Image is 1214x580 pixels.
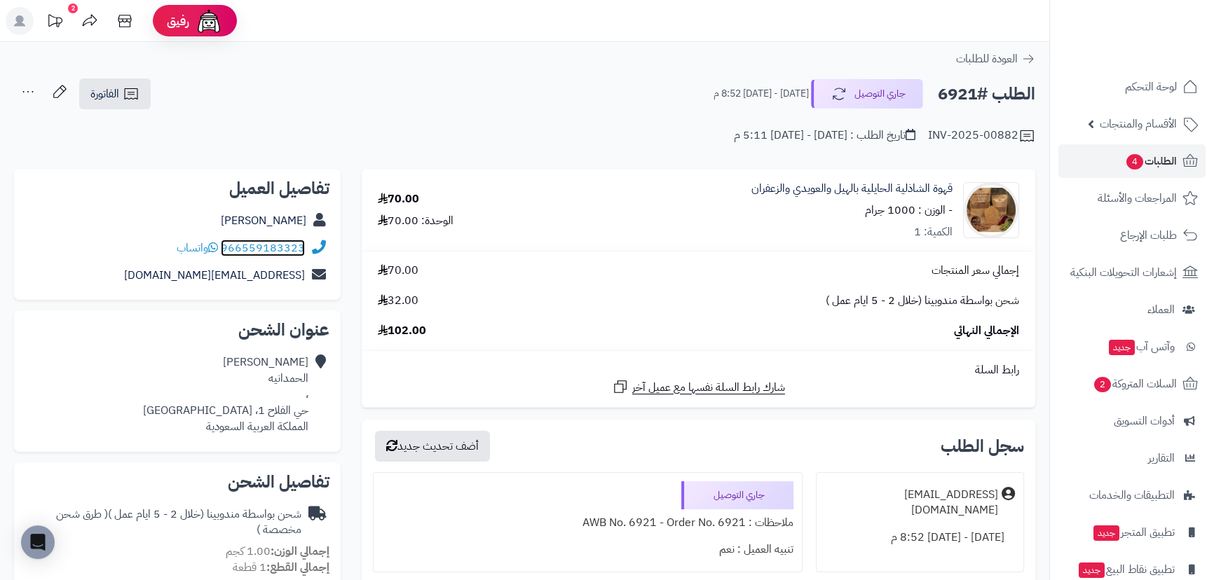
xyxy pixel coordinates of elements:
a: التقارير [1058,441,1206,475]
span: التطبيقات والخدمات [1089,485,1175,505]
span: أدوات التسويق [1114,411,1175,431]
a: وآتس آبجديد [1058,330,1206,364]
a: قهوة الشاذلية الحايلية بالهيل والعويدي والزعفران [751,181,953,197]
a: تحديثات المنصة [37,7,72,39]
a: السلات المتروكة2 [1058,367,1206,401]
span: ( طرق شحن مخصصة ) [56,506,301,539]
span: الفاتورة [90,85,119,102]
small: [DATE] - [DATE] 8:52 م [714,87,809,101]
span: تطبيق نقاط البيع [1077,560,1175,579]
a: المراجعات والأسئلة [1058,181,1206,215]
div: الكمية: 1 [914,224,953,240]
a: شارك رابط السلة نفسها مع عميل آخر [612,378,785,396]
a: تطبيق المتجرجديد [1058,516,1206,549]
button: أضف تحديث جديد [375,431,490,462]
div: ملاحظات : AWB No. 6921 - Order No. 6921 [382,509,793,537]
span: العملاء [1147,300,1175,319]
span: 70.00 [378,263,418,279]
h2: الطلب #6921 [938,80,1035,109]
div: جاري التوصيل [681,481,793,509]
a: [PERSON_NAME] [221,212,306,229]
img: logo-2.png [1119,11,1201,40]
span: شارك رابط السلة نفسها مع عميل آخر [632,380,785,396]
a: العملاء [1058,293,1206,326]
span: 32.00 [378,293,418,309]
span: تطبيق المتجر [1092,523,1175,542]
span: التقارير [1148,448,1175,468]
span: 2 [1093,376,1112,393]
h2: تفاصيل العميل [25,180,329,197]
div: رابط السلة [367,362,1030,378]
span: 102.00 [378,323,426,339]
div: شحن بواسطة مندوبينا (خلال 2 - 5 ايام عمل ) [25,506,301,539]
img: ai-face.png [195,7,223,35]
div: 2 [68,4,78,13]
a: العودة للطلبات [956,50,1035,67]
img: 1704009880-WhatsApp%20Image%202023-12-31%20at%209.42.12%20AM%20(1)-90x90.jpeg [964,182,1018,238]
div: [PERSON_NAME] الحمدانيه ، حي الفلاح 1، [GEOGRAPHIC_DATA] المملكة العربية السعودية [143,354,308,434]
a: [EMAIL_ADDRESS][DOMAIN_NAME] [124,267,305,284]
div: INV-2025-00882 [928,127,1035,144]
a: أدوات التسويق [1058,404,1206,438]
button: جاري التوصيل [811,79,923,109]
a: الطلبات4 [1058,144,1206,178]
div: Open Intercom Messenger [21,525,55,559]
h3: سجل الطلب [941,438,1024,455]
a: التطبيقات والخدمات [1058,478,1206,512]
span: الإجمالي النهائي [954,323,1019,339]
span: العودة للطلبات [956,50,1018,67]
div: الوحدة: 70.00 [378,213,453,229]
div: تنبيه العميل : نعم [382,536,793,563]
span: جديد [1093,525,1119,541]
small: 1 قطعة [233,559,329,576]
span: 4 [1126,153,1144,170]
span: لوحة التحكم [1125,77,1177,97]
span: طلبات الإرجاع [1120,226,1177,245]
small: - الوزن : 1000 جرام [865,202,953,219]
h2: تفاصيل الشحن [25,474,329,490]
span: الطلبات [1125,151,1177,171]
strong: إجمالي القطع: [266,559,329,576]
span: إجمالي سعر المنتجات [932,263,1019,279]
a: 966559183323 [221,240,305,256]
span: جديد [1079,562,1105,578]
div: تاريخ الطلب : [DATE] - [DATE] 5:11 م [734,127,915,144]
span: وآتس آب [1107,337,1175,357]
a: الفاتورة [79,78,151,109]
a: إشعارات التحويلات البنكية [1058,256,1206,289]
a: لوحة التحكم [1058,70,1206,104]
a: طلبات الإرجاع [1058,219,1206,252]
span: السلات المتروكة [1093,374,1177,394]
strong: إجمالي الوزن: [271,543,329,560]
div: [EMAIL_ADDRESS][DOMAIN_NAME] [825,487,998,519]
span: المراجعات والأسئلة [1098,188,1177,208]
span: شحن بواسطة مندوبينا (خلال 2 - 5 ايام عمل ) [826,293,1019,309]
h2: عنوان الشحن [25,322,329,338]
span: إشعارات التحويلات البنكية [1070,263,1177,282]
a: واتساب [177,240,218,256]
small: 1.00 كجم [226,543,329,560]
span: جديد [1109,340,1135,355]
div: [DATE] - [DATE] 8:52 م [825,524,1015,551]
span: رفيق [167,13,189,29]
span: الأقسام والمنتجات [1100,114,1177,134]
div: 70.00 [378,191,419,207]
